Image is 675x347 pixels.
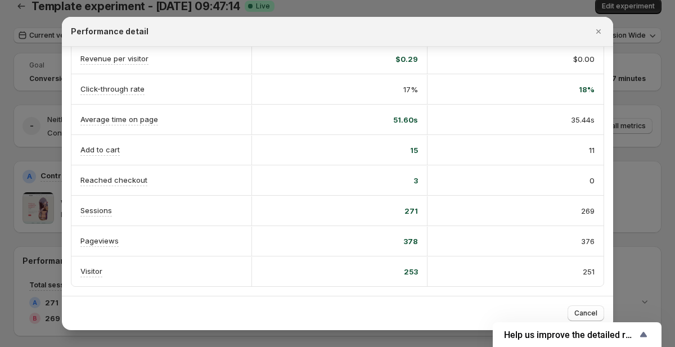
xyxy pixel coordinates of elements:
[413,175,418,186] span: 3
[71,26,148,37] h2: Performance detail
[583,266,595,277] span: 251
[395,53,418,65] span: $0.29
[579,84,595,95] span: 18%
[581,205,595,217] span: 269
[589,145,595,156] span: 11
[80,114,158,125] p: Average time on page
[504,330,637,340] span: Help us improve the detailed report for A/B campaigns
[574,309,597,318] span: Cancel
[80,83,145,94] p: Click-through rate
[80,53,148,64] p: Revenue per visitor
[573,53,595,65] span: $0.00
[504,328,650,341] button: Show survey - Help us improve the detailed report for A/B campaigns
[571,114,595,125] span: 35.44s
[80,205,112,216] p: Sessions
[404,205,418,217] span: 271
[80,174,147,186] p: Reached checkout
[80,235,119,246] p: Pageviews
[404,266,418,277] span: 253
[80,144,120,155] p: Add to cart
[403,236,418,247] span: 378
[591,24,606,39] button: Close
[589,175,595,186] span: 0
[581,236,595,247] span: 376
[80,265,102,277] p: Visitor
[410,145,418,156] span: 15
[393,114,418,125] span: 51.60s
[403,84,418,95] span: 17%
[568,305,604,321] button: Cancel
